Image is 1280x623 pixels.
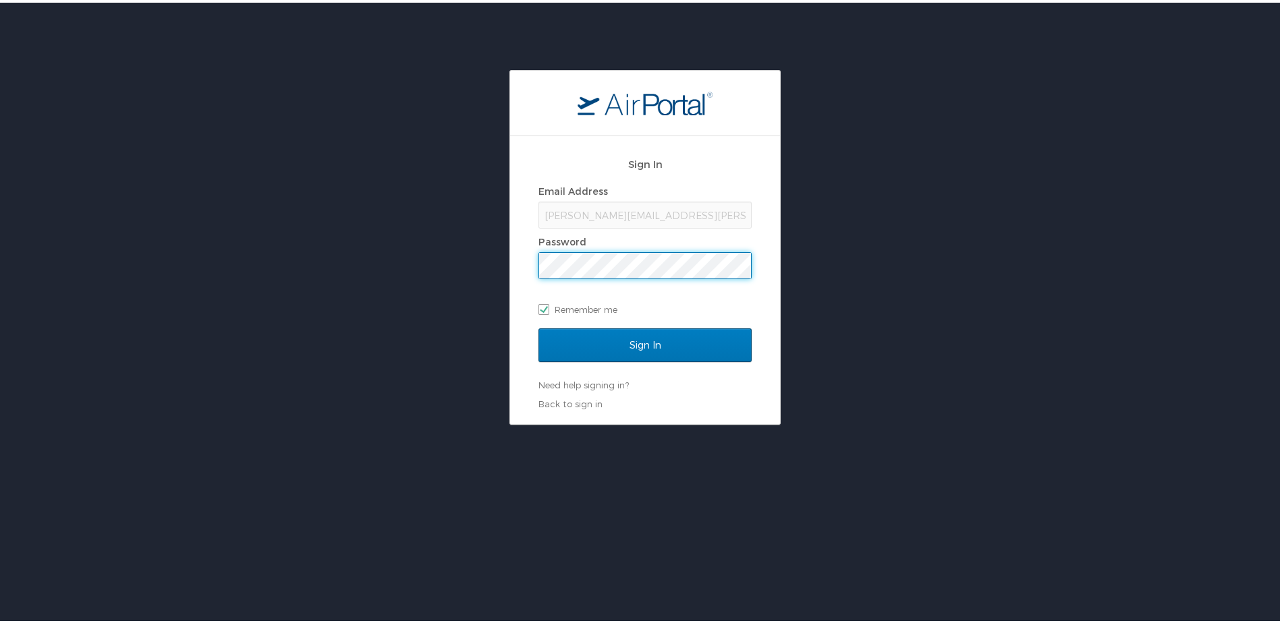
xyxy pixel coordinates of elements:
a: Back to sign in [538,396,603,407]
h2: Sign In [538,154,752,169]
input: Sign In [538,326,752,359]
label: Remember me [538,297,752,317]
a: Need help signing in? [538,377,629,388]
label: Password [538,233,586,245]
label: Email Address [538,183,608,194]
img: logo [578,88,713,113]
